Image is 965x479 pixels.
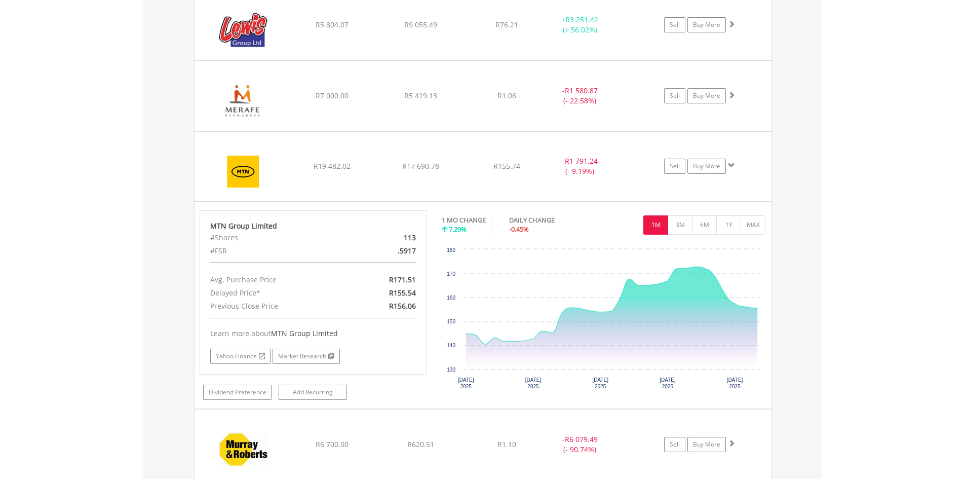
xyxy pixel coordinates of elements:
[495,20,518,29] span: R76.21
[565,15,598,24] span: R3 251.42
[404,20,437,29] span: R9 055.49
[664,437,685,452] a: Sell
[316,439,349,449] span: R6 700.00
[493,161,520,171] span: R155.74
[741,215,765,235] button: MAX
[664,159,685,174] a: Sell
[727,377,743,389] text: [DATE] 2025
[407,439,434,449] span: R620.51
[687,17,726,32] a: Buy More
[279,385,347,400] a: Add Recurring
[389,275,416,284] span: R171.51
[565,156,598,166] span: R1 791.24
[389,301,416,311] span: R156.06
[687,159,726,174] a: Buy More
[509,225,529,234] span: -0.45%
[447,367,455,373] text: 130
[497,439,516,449] span: R1.10
[542,86,619,106] div: - (- 22.58%)
[497,91,516,100] span: R1.06
[389,288,416,298] span: R155.54
[509,215,590,225] div: DAILY CHANGE
[447,247,455,253] text: 180
[442,244,766,396] div: Chart. Highcharts interactive chart.
[525,377,542,389] text: [DATE] 2025
[203,385,272,400] a: Dividend Preference
[210,328,416,339] div: Learn more about
[203,231,350,244] div: #Shares
[203,286,350,300] div: Delayed Price*
[687,88,726,103] a: Buy More
[664,88,685,103] a: Sell
[542,15,619,35] div: + (+ 56.02%)
[203,300,350,313] div: Previous Close Price
[687,437,726,452] a: Buy More
[200,422,287,477] img: EQU.ZA.MUR.png
[316,91,349,100] span: R7 000.00
[692,215,717,235] button: 6M
[664,17,685,32] a: Sell
[565,86,598,95] span: R1 580.87
[200,3,287,57] img: EQU.ZA.LEW.png
[592,377,608,389] text: [DATE] 2025
[447,343,455,348] text: 140
[447,319,455,324] text: 150
[350,231,423,244] div: 113
[402,161,439,171] span: R17 690.78
[716,215,741,235] button: 1Y
[542,434,619,455] div: - (- 90.74%)
[660,377,676,389] text: [DATE] 2025
[442,244,765,396] svg: Interactive chart
[203,244,350,257] div: #FSR
[350,244,423,257] div: .5917
[447,271,455,277] text: 170
[668,215,692,235] button: 3M
[447,295,455,301] text: 160
[200,144,287,199] img: EQU.ZA.MTN.png
[314,161,351,171] span: R19 482.02
[203,273,350,286] div: Avg. Purchase Price
[210,221,416,231] div: MTN Group Limited
[273,349,340,364] a: Market Research
[442,215,486,225] div: 1 MO CHANGE
[271,328,338,338] span: MTN Group Limited
[404,91,437,100] span: R5 419.13
[542,156,619,176] div: - (- 9.19%)
[458,377,474,389] text: [DATE] 2025
[643,215,668,235] button: 1M
[200,73,287,128] img: EQU.ZA.MRF.png
[316,20,349,29] span: R5 804.07
[565,434,598,444] span: R6 079.49
[449,225,467,234] span: 7.29%
[210,349,271,364] a: Yahoo Finance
